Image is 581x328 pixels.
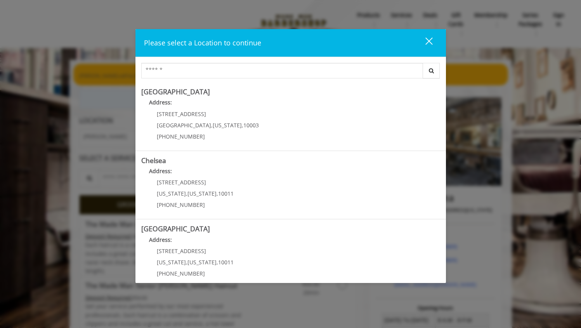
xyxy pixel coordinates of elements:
[213,121,242,129] span: [US_STATE]
[217,190,218,197] span: ,
[186,190,187,197] span: ,
[187,190,217,197] span: [US_STATE]
[141,63,423,78] input: Search Center
[157,110,206,118] span: [STREET_ADDRESS]
[141,87,210,96] b: [GEOGRAPHIC_DATA]
[157,133,205,140] span: [PHONE_NUMBER]
[187,259,217,266] span: [US_STATE]
[149,99,172,106] b: Address:
[218,259,234,266] span: 10011
[411,35,437,51] button: close dialog
[157,247,206,255] span: [STREET_ADDRESS]
[157,270,205,277] span: [PHONE_NUMBER]
[186,259,187,266] span: ,
[157,190,186,197] span: [US_STATE]
[427,68,436,73] i: Search button
[157,121,211,129] span: [GEOGRAPHIC_DATA]
[149,167,172,175] b: Address:
[243,121,259,129] span: 10003
[217,259,218,266] span: ,
[141,224,210,233] b: [GEOGRAPHIC_DATA]
[157,259,186,266] span: [US_STATE]
[242,121,243,129] span: ,
[144,38,261,47] span: Please select a Location to continue
[149,236,172,243] b: Address:
[141,63,440,82] div: Center Select
[157,179,206,186] span: [STREET_ADDRESS]
[157,201,205,208] span: [PHONE_NUMBER]
[141,156,166,165] b: Chelsea
[218,190,234,197] span: 10011
[211,121,213,129] span: ,
[416,37,432,49] div: close dialog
